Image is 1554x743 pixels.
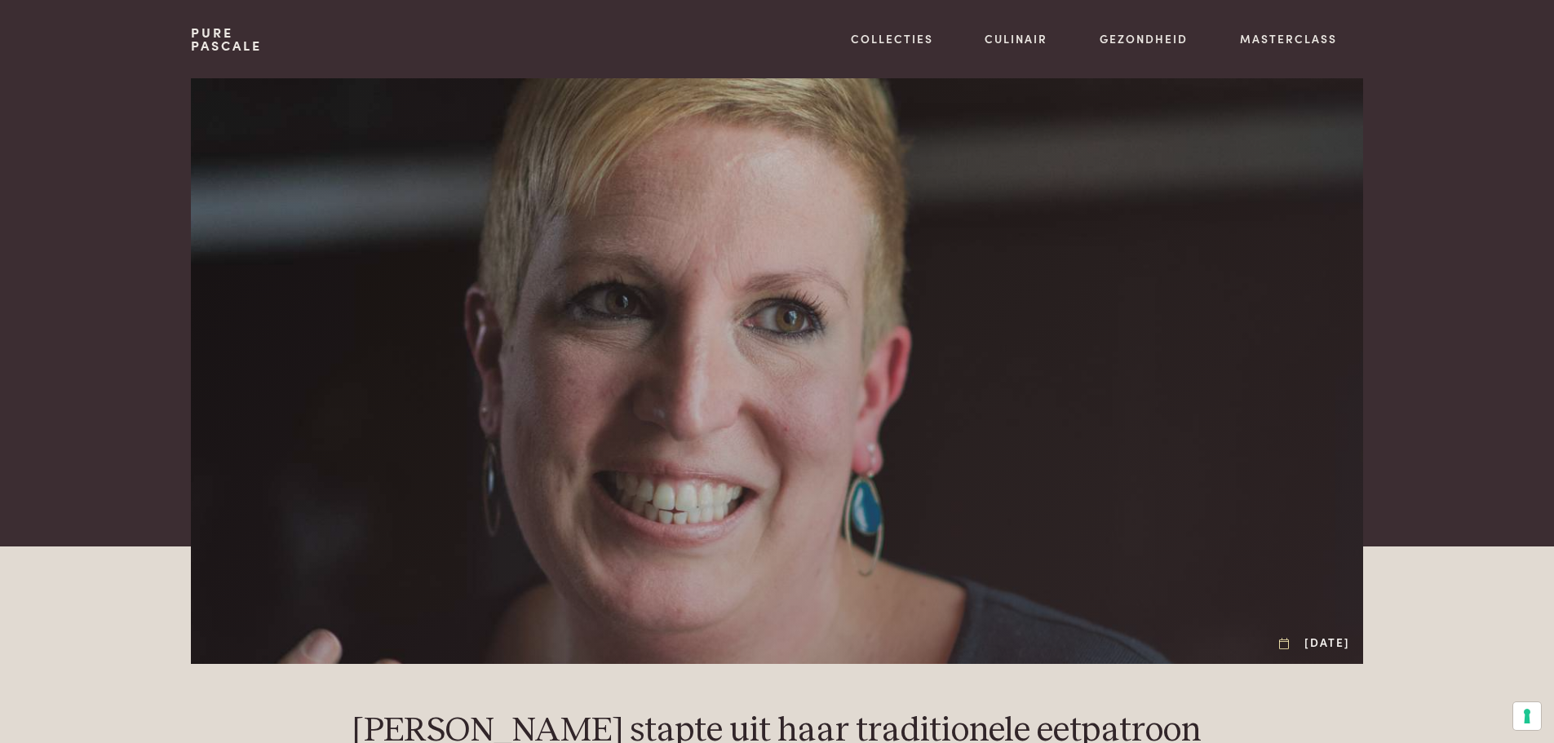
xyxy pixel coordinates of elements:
[851,30,933,47] a: Collecties
[191,26,262,52] a: PurePascale
[1100,30,1188,47] a: Gezondheid
[1279,634,1350,651] div: [DATE]
[1240,30,1337,47] a: Masterclass
[985,30,1047,47] a: Culinair
[1513,702,1541,730] button: Uw voorkeuren voor toestemming voor trackingtechnologieën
